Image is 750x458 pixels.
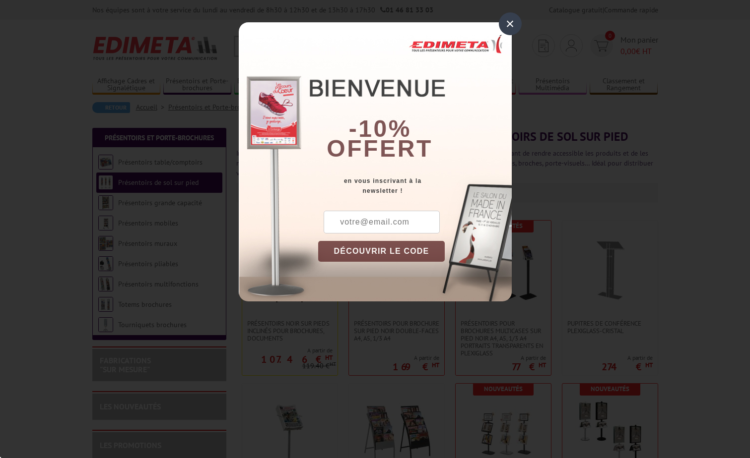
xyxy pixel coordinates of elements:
font: offert [327,135,433,162]
input: votre@email.com [324,211,440,233]
button: DÉCOUVRIR LE CODE [318,241,445,262]
div: en vous inscrivant à la newsletter ! [318,176,512,196]
div: × [499,12,522,35]
b: -10% [349,115,411,142]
